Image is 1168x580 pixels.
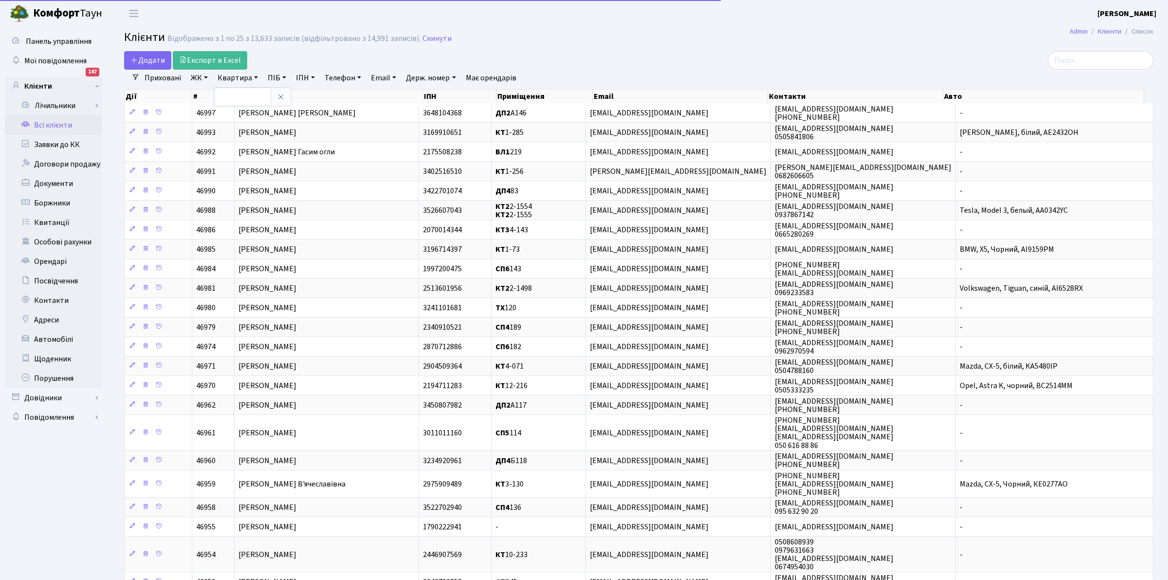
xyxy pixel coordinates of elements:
a: Заявки до КК [5,135,102,154]
th: # [192,90,236,103]
span: Mazda, CX-5, білий, KA5480IP [960,361,1058,372]
span: 3196714397 [423,244,462,255]
a: Орендарі [5,252,102,271]
b: [PERSON_NAME] [1097,8,1156,19]
span: [EMAIL_ADDRESS][DOMAIN_NAME] [590,263,709,274]
span: [PERSON_NAME] [238,549,296,560]
span: - [960,302,963,313]
span: 136 [495,502,521,513]
span: 2870712886 [423,341,462,352]
span: [PHONE_NUMBER] [EMAIL_ADDRESS][DOMAIN_NAME] [EMAIL_ADDRESS][DOMAIN_NAME] 050 616 88 86 [775,415,894,450]
span: А146 [495,108,527,118]
span: BMW, X5, Чорний, AI9159PM [960,244,1054,255]
nav: breadcrumb [1055,21,1168,42]
span: [EMAIL_ADDRESS][DOMAIN_NAME] [PHONE_NUMBER] [775,318,894,337]
span: [PERSON_NAME] [238,244,296,255]
span: 46970 [196,380,216,391]
span: [EMAIL_ADDRESS][DOMAIN_NAME] [775,147,894,157]
span: 3169910651 [423,127,462,138]
th: Контакти [768,90,943,103]
span: 1-256 [495,166,524,177]
b: СП4 [495,502,510,513]
span: 4-071 [495,361,524,372]
span: - [960,522,963,532]
b: КТ [495,380,505,391]
b: КТ2 [495,283,510,294]
span: 46991 [196,166,216,177]
a: Мої повідомлення147 [5,51,102,71]
span: 46993 [196,127,216,138]
span: 2340910521 [423,322,462,333]
span: [PERSON_NAME] [238,127,296,138]
span: 46990 [196,186,216,196]
span: [EMAIL_ADDRESS][DOMAIN_NAME] 0969233583 [775,279,894,298]
span: [PERSON_NAME] Гасим огли [238,147,335,157]
span: Б118 [495,455,527,466]
span: [EMAIL_ADDRESS][DOMAIN_NAME] [590,502,709,513]
b: КТ [495,166,505,177]
span: - [960,263,963,274]
span: Таун [33,5,102,22]
span: [EMAIL_ADDRESS][DOMAIN_NAME] [590,361,709,372]
span: 1-285 [495,127,524,138]
b: ДП4 [495,186,511,196]
button: Переключити навігацію [122,5,146,21]
b: СП5 [495,428,510,438]
span: [PERSON_NAME] [238,283,296,294]
span: [EMAIL_ADDRESS][DOMAIN_NAME] [590,479,709,489]
span: 46981 [196,283,216,294]
span: 3402516510 [423,166,462,177]
span: 12-216 [495,380,528,391]
a: Щоденник [5,349,102,369]
span: 46988 [196,205,216,216]
span: [EMAIL_ADDRESS][DOMAIN_NAME] [590,341,709,352]
span: [EMAIL_ADDRESS][DOMAIN_NAME] 0937867142 [775,201,894,220]
th: Авто [943,90,1144,103]
a: Admin [1070,26,1088,37]
a: Довідники [5,388,102,408]
span: - [960,502,963,513]
span: 46961 [196,428,216,438]
span: [EMAIL_ADDRESS][DOMAIN_NAME] 0504788160 [775,357,894,376]
b: Комфорт [33,5,80,21]
span: 2975909489 [423,479,462,489]
span: 46971 [196,361,216,372]
span: [PERSON_NAME] [238,263,296,274]
span: [PERSON_NAME] [238,502,296,513]
a: Клієнти [5,76,102,96]
a: Договори продажу [5,154,102,174]
th: Дії [125,90,192,103]
a: Боржники [5,193,102,213]
span: [EMAIL_ADDRESS][DOMAIN_NAME] [PHONE_NUMBER] [775,104,894,123]
span: [EMAIL_ADDRESS][DOMAIN_NAME] [775,244,894,255]
span: 46974 [196,341,216,352]
span: [EMAIL_ADDRESS][DOMAIN_NAME] [590,205,709,216]
span: [PERSON_NAME] [238,361,296,372]
span: [EMAIL_ADDRESS][DOMAIN_NAME] [590,380,709,391]
img: logo.png [10,4,29,23]
a: Документи [5,174,102,193]
span: 46958 [196,502,216,513]
span: 3450807982 [423,400,462,411]
div: 147 [86,68,99,76]
span: [PERSON_NAME], білий, AE2432OH [960,127,1078,138]
span: [EMAIL_ADDRESS][DOMAIN_NAME] [590,302,709,313]
b: ДП2 [495,400,511,411]
span: - [960,166,963,177]
span: - [960,455,963,466]
span: 2070014344 [423,225,462,235]
span: Volkswagen, Tiguan, синій, AI6528RX [960,283,1083,294]
span: 182 [495,341,521,352]
span: [PERSON_NAME] [238,186,296,196]
span: 46984 [196,263,216,274]
span: 2-1498 [495,283,532,294]
span: [EMAIL_ADDRESS][DOMAIN_NAME] 0962970594 [775,337,894,356]
span: [PERSON_NAME] В'ячеславівна [238,479,346,489]
span: Клієнти [124,29,165,46]
span: Opel, Astra K, чорний, BC2514MM [960,380,1073,391]
span: [PERSON_NAME] [238,400,296,411]
span: 2175508238 [423,147,462,157]
span: [EMAIL_ADDRESS][DOMAIN_NAME] [590,244,709,255]
span: - [960,108,963,118]
input: Пошук... [1048,51,1153,70]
